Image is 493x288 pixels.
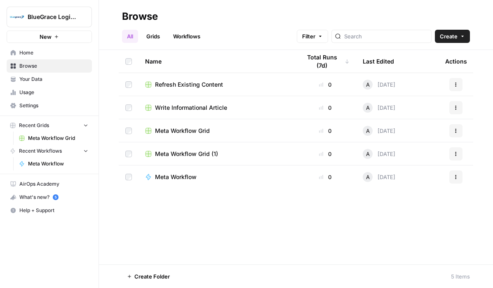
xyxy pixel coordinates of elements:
span: A [366,127,370,135]
span: Meta Workflow Grid [155,127,210,135]
div: 0 [301,80,350,89]
a: Meta Workflow Grid [15,132,92,145]
text: 5 [54,195,56,199]
button: Filter [297,30,328,43]
span: A [366,80,370,89]
a: Meta Workflow [145,173,288,181]
button: Recent Grids [7,119,92,132]
div: Name [145,50,288,73]
button: Create Folder [122,270,175,283]
span: BlueGrace Logistics [28,13,77,21]
button: Recent Workflows [7,145,92,157]
button: Help + Support [7,204,92,217]
div: [DATE] [363,149,395,159]
div: 0 [301,127,350,135]
button: New [7,31,92,43]
a: 5 [53,194,59,200]
a: Meta Workflow Grid [145,127,288,135]
a: Usage [7,86,92,99]
span: Meta Workflow [155,173,197,181]
span: Create [440,32,458,40]
a: Write Informational Article [145,104,288,112]
button: What's new? 5 [7,191,92,204]
span: Refresh Existing Content [155,80,223,89]
button: Create [435,30,470,43]
div: 0 [301,104,350,112]
a: Workflows [168,30,205,43]
div: 0 [301,150,350,158]
a: All [122,30,138,43]
a: Meta Workflow [15,157,92,170]
span: Filter [302,32,315,40]
a: Refresh Existing Content [145,80,288,89]
div: [DATE] [363,103,395,113]
a: Your Data [7,73,92,86]
span: Help + Support [19,207,88,214]
div: [DATE] [363,172,395,182]
span: Browse [19,62,88,70]
div: What's new? [7,191,92,203]
div: Actions [445,50,467,73]
span: Write Informational Article [155,104,227,112]
div: Last Edited [363,50,394,73]
span: A [366,104,370,112]
div: 5 Items [451,272,470,281]
a: Home [7,46,92,59]
img: BlueGrace Logistics Logo [9,9,24,24]
div: Total Runs (7d) [301,50,350,73]
span: Settings [19,102,88,109]
span: Recent Workflows [19,147,62,155]
span: Usage [19,89,88,96]
span: Create Folder [134,272,170,281]
button: Workspace: BlueGrace Logistics [7,7,92,27]
div: 0 [301,173,350,181]
span: Meta Workflow Grid [28,135,88,142]
div: Browse [122,10,158,23]
a: Settings [7,99,92,112]
a: AirOps Academy [7,177,92,191]
a: Grids [141,30,165,43]
span: New [40,33,52,41]
input: Search [344,32,428,40]
span: Home [19,49,88,57]
span: Your Data [19,76,88,83]
span: Recent Grids [19,122,49,129]
span: Meta Workflow [28,160,88,168]
a: Browse [7,59,92,73]
div: [DATE] [363,80,395,90]
a: Meta Workflow Grid (1) [145,150,288,158]
span: A [366,173,370,181]
span: AirOps Academy [19,180,88,188]
div: [DATE] [363,126,395,136]
span: A [366,150,370,158]
span: Meta Workflow Grid (1) [155,150,218,158]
